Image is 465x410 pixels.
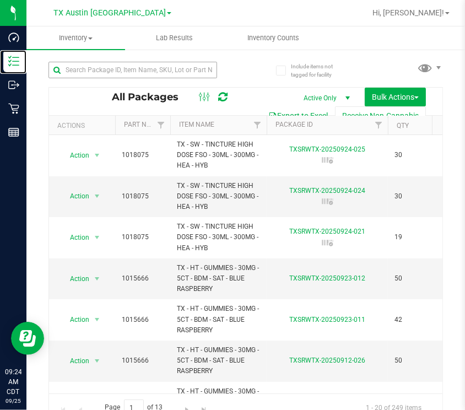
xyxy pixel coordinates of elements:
button: Bulk Actions [365,88,426,106]
span: 50 [394,273,436,284]
span: TX - HT - GUMMIES - 30MG - 5CT - BDM - SAT - BLUE RASPBERRY [177,263,260,295]
span: TX - SW - TINCTURE HIGH DOSE FSO - 30ML - 300MG - HEA - HYB [177,222,260,253]
button: Export to Excel [261,106,335,125]
span: Hi, [PERSON_NAME]! [372,8,444,17]
span: select [90,271,104,287]
a: TXSRWTX-20250923-012 [289,274,365,282]
span: Bulk Actions [372,93,419,101]
span: Include items not tagged for facility [291,62,346,79]
a: Inventory [26,26,125,50]
span: 50 [394,355,436,366]
span: Action [60,230,90,245]
span: select [90,312,104,327]
span: TX - SW - TINCTURE HIGH DOSE FSO - 30ML - 300MG - HEA - HYB [177,139,260,171]
p: 09/25 [5,397,21,405]
span: 1015666 [122,273,164,284]
span: TX Austin [GEOGRAPHIC_DATA] [53,8,166,18]
a: Lab Results [125,26,224,50]
span: select [90,230,104,245]
a: Qty [397,122,409,130]
a: Part Number [124,121,168,128]
span: select [90,188,104,204]
inline-svg: Inventory [8,56,19,67]
span: 30 [394,191,436,202]
span: All Packages [112,91,190,103]
span: select [90,353,104,369]
a: Inventory Counts [224,26,322,50]
span: Action [60,271,90,287]
button: Receive Non-Cannabis [335,106,426,125]
span: 30 [394,150,436,160]
div: Serialized [265,196,390,207]
span: 1015666 [122,355,164,366]
inline-svg: Reports [8,127,19,138]
span: 1018075 [122,150,164,160]
div: Actions [57,122,111,130]
span: select [90,148,104,163]
a: TXSRWTX-20250924-021 [289,228,365,235]
inline-svg: Outbound [8,79,19,90]
a: TXSRWTX-20250924-025 [289,145,365,153]
a: Filter [370,116,388,134]
p: 09:24 AM CDT [5,367,21,397]
a: Filter [248,116,267,134]
a: Item Name [179,121,214,128]
a: TXSRWTX-20250923-011 [289,316,365,323]
span: 1015666 [122,315,164,325]
a: TXSRWTX-20250912-026 [289,357,365,364]
span: Lab Results [141,33,208,43]
inline-svg: Dashboard [8,32,19,43]
span: 1018075 [122,191,164,202]
a: TXSRWTX-20250924-024 [289,187,365,195]
a: Filter [152,116,170,134]
span: TX - HT - GUMMIES - 30MG - 5CT - BDM - SAT - BLUE RASPBERRY [177,345,260,377]
span: Action [60,148,90,163]
span: 19 [394,232,436,242]
span: Inventory [26,33,125,43]
div: Serialized [265,155,390,166]
iframe: Resource center [11,322,44,355]
a: Package ID [275,121,313,128]
span: Inventory Counts [233,33,314,43]
div: Serialized [265,238,390,249]
span: 1018075 [122,232,164,242]
input: Search Package ID, Item Name, SKU, Lot or Part Number... [48,62,217,78]
span: Action [60,353,90,369]
span: Action [60,312,90,327]
span: Action [60,188,90,204]
span: 42 [394,315,436,325]
inline-svg: Retail [8,103,19,114]
span: TX - HT - GUMMIES - 30MG - 5CT - BDM - SAT - BLUE RASPBERRY [177,304,260,336]
span: TX - SW - TINCTURE HIGH DOSE FSO - 30ML - 300MG - HEA - HYB [177,181,260,213]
